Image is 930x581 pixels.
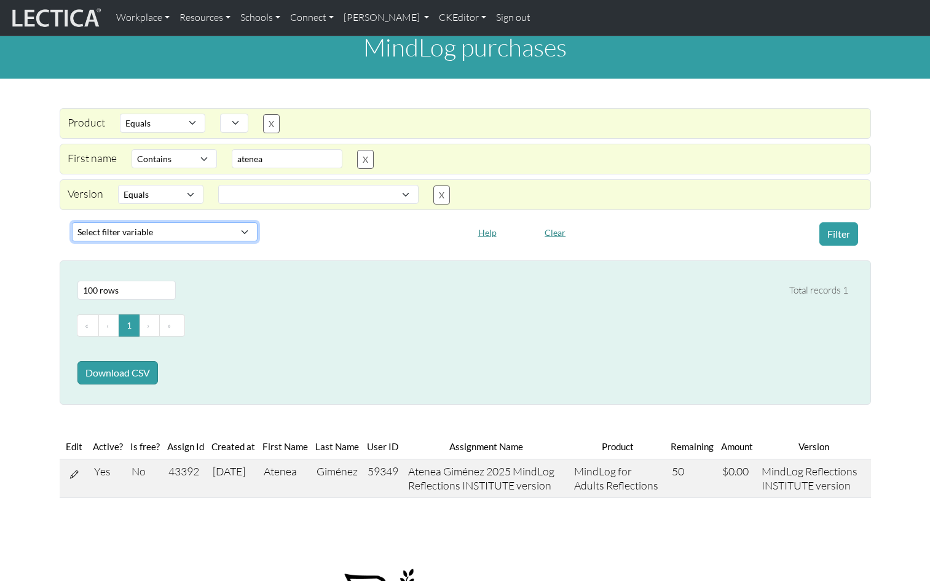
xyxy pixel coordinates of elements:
[263,114,280,133] button: X
[433,185,450,205] button: X
[60,434,89,459] th: Edit
[789,283,848,298] div: Total records 1
[339,5,434,31] a: [PERSON_NAME]
[819,222,858,246] button: Filter
[473,225,502,238] a: Help
[403,434,570,459] th: Assignment Name
[491,5,535,31] a: Sign out
[722,464,749,478] span: $0.00
[232,149,342,168] input: Value
[285,5,339,31] a: Connect
[111,5,175,31] a: Workplace
[539,223,571,242] button: Clear
[569,459,667,498] td: MindLog for Adults Reflections
[672,464,684,478] span: 50
[667,434,717,459] th: Remaining
[164,434,208,459] th: Assign Id
[312,459,363,498] td: Giménez
[208,459,259,498] td: [DATE]
[363,434,403,459] th: User ID
[259,459,312,498] td: Atenea
[208,434,259,459] th: Created at
[127,434,164,459] th: Is free?
[312,434,363,459] th: Last Name
[60,149,124,169] div: First name
[77,361,158,384] button: Download CSV
[132,464,159,478] div: No
[164,459,208,498] td: 43392
[60,114,112,133] div: Product
[9,6,101,29] img: lecticalive
[119,314,140,337] button: Go to page 1
[569,434,667,459] th: Product
[259,434,312,459] th: First Name
[403,459,570,498] td: Atenea Giménez 2025 MindLog Reflections INSTITUTE version
[757,434,871,459] th: Version
[94,464,122,478] div: Yes
[363,459,403,498] td: 59349
[717,434,757,459] th: Amount
[357,150,374,169] button: X
[175,5,235,31] a: Resources
[60,185,111,205] div: Version
[77,314,848,337] ul: Pagination
[473,223,502,242] button: Help
[89,434,127,459] th: Active?
[235,5,285,31] a: Schools
[434,5,491,31] a: CKEditor
[757,459,871,498] td: MindLog Reflections INSTITUTE version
